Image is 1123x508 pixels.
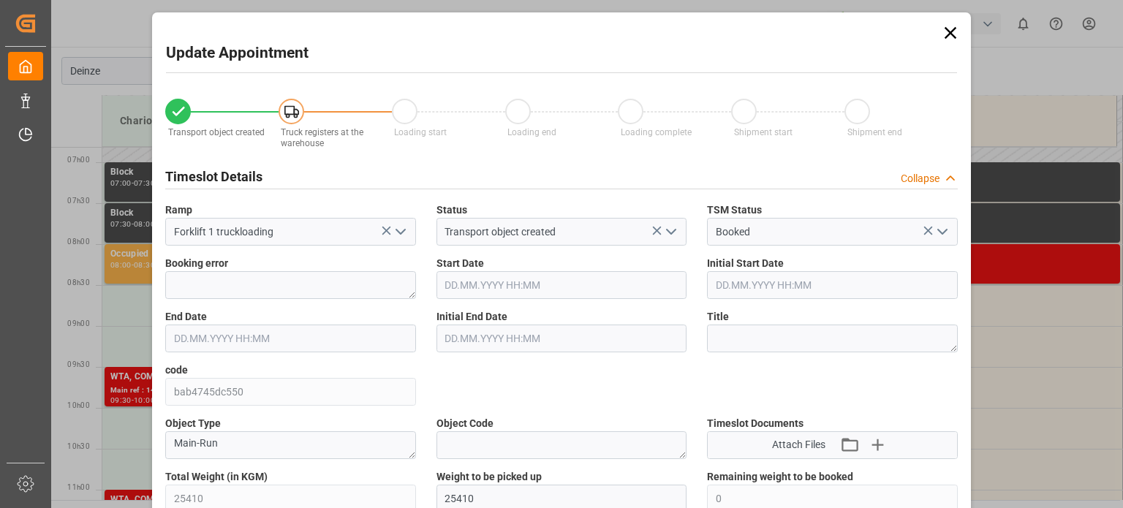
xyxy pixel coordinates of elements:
span: Loading complete [621,127,692,137]
span: Status [436,202,467,218]
span: Initial End Date [436,309,507,325]
button: open menu [388,221,410,243]
h2: Update Appointment [166,42,309,65]
span: Loading end [507,127,556,137]
span: Ramp [165,202,192,218]
span: Transport object created [168,127,265,137]
span: Shipment start [734,127,793,137]
span: Object Code [436,416,494,431]
input: Type to search/select [436,218,687,246]
span: End Date [165,309,207,325]
span: Attach Files [772,437,825,452]
input: DD.MM.YYYY HH:MM [436,325,687,352]
span: Object Type [165,416,221,431]
h2: Timeslot Details [165,167,262,186]
input: DD.MM.YYYY HH:MM [165,325,416,352]
span: Timeslot Documents [707,416,804,431]
textarea: Main-Run [165,431,416,459]
span: Total Weight (in KGM) [165,469,268,485]
div: Collapse [901,171,939,186]
button: open menu [930,221,952,243]
input: DD.MM.YYYY HH:MM [436,271,687,299]
span: TSM Status [707,202,762,218]
span: Initial Start Date [707,256,784,271]
span: Loading start [394,127,447,137]
input: DD.MM.YYYY HH:MM [707,271,958,299]
span: Truck registers at the warehouse [281,127,363,148]
span: Shipment end [847,127,902,137]
input: Type to search/select [165,218,416,246]
span: Booking error [165,256,228,271]
span: code [165,363,188,378]
button: open menu [659,221,681,243]
span: Remaining weight to be booked [707,469,853,485]
span: Weight to be picked up [436,469,542,485]
span: Start Date [436,256,484,271]
span: Title [707,309,729,325]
